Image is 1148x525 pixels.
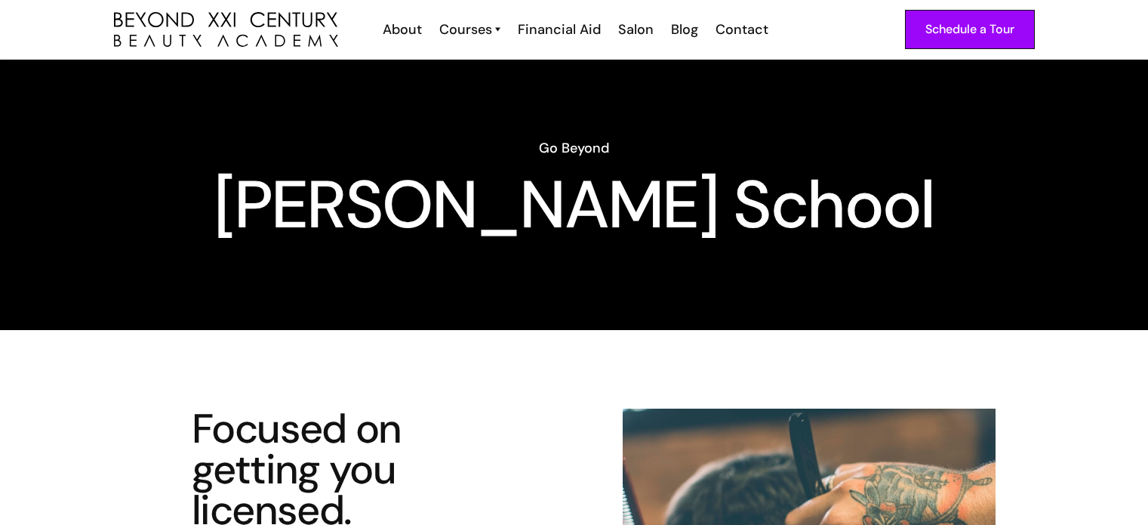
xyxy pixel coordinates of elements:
[716,20,768,39] div: Contact
[518,20,601,39] div: Financial Aid
[114,138,1035,158] h6: Go Beyond
[383,20,422,39] div: About
[608,20,661,39] a: Salon
[439,20,492,39] div: Courses
[373,20,429,39] a: About
[114,12,338,48] img: beyond 21st century beauty academy logo
[114,178,1035,232] h1: [PERSON_NAME] School
[114,12,338,48] a: home
[706,20,776,39] a: Contact
[661,20,706,39] a: Blog
[671,20,698,39] div: Blog
[508,20,608,39] a: Financial Aid
[905,10,1035,49] a: Schedule a Tour
[925,20,1014,39] div: Schedule a Tour
[618,20,654,39] div: Salon
[439,20,500,39] a: Courses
